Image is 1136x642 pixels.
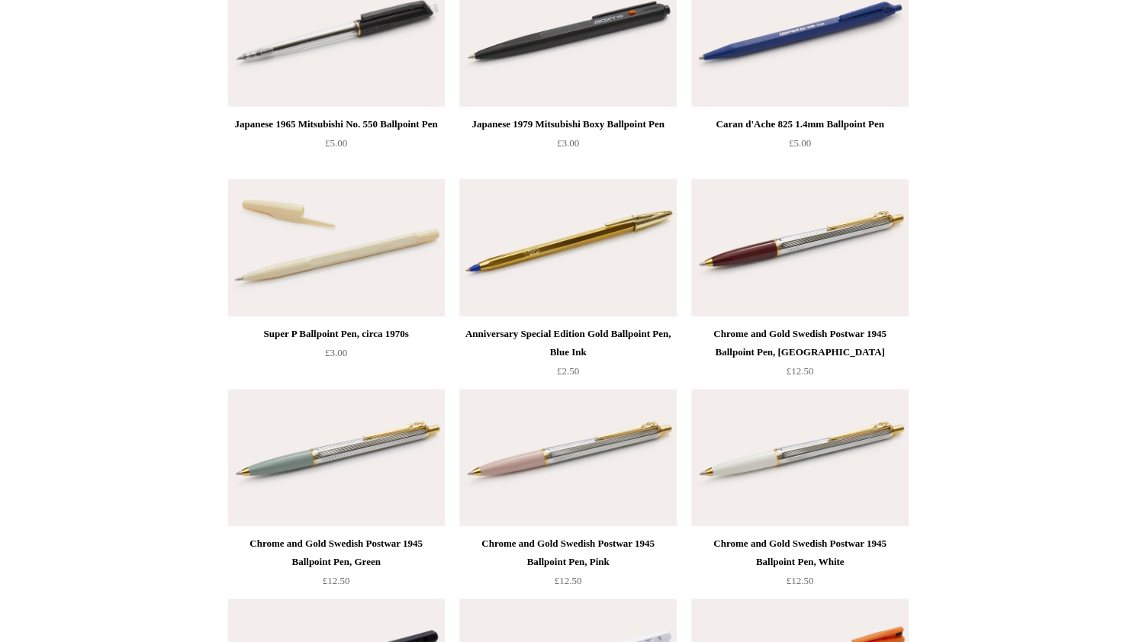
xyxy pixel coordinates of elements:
[691,179,908,316] img: Chrome and Gold Swedish Postwar 1945 Ballpoint Pen, Burgundy
[459,325,676,387] a: Anniversary Special Edition Gold Ballpoint Pen, Blue Ink £2.50
[555,575,582,586] span: £12.50
[691,115,908,178] a: Caran d'Ache 825 1.4mm Ballpoint Pen £5.00
[228,115,445,178] a: Japanese 1965 Mitsubishi No. 550 Ballpoint Pen £5.00
[695,115,904,133] div: Caran d'Ache 825 1.4mm Ballpoint Pen
[228,389,445,526] img: Chrome and Gold Swedish Postwar 1945 Ballpoint Pen, Green
[228,179,445,316] a: Super P Ballpoint Pen, circa 1970s Super P Ballpoint Pen, circa 1970s
[557,365,579,377] span: £2.50
[695,534,904,571] div: Chrome and Gold Swedish Postwar 1945 Ballpoint Pen, White
[557,137,579,149] span: £3.00
[232,115,441,133] div: Japanese 1965 Mitsubishi No. 550 Ballpoint Pen
[463,115,672,133] div: Japanese 1979 Mitsubishi Boxy Ballpoint Pen
[325,347,347,358] span: £3.00
[459,179,676,316] img: Anniversary Special Edition Gold Ballpoint Pen, Blue Ink
[232,325,441,343] div: Super P Ballpoint Pen, circa 1970s
[228,325,445,387] a: Super P Ballpoint Pen, circa 1970s £3.00
[463,534,672,571] div: Chrome and Gold Swedish Postwar 1945 Ballpoint Pen, Pink
[459,389,676,526] a: Chrome and Gold Swedish Postwar 1945 Ballpoint Pen, Pink Chrome and Gold Swedish Postwar 1945 Bal...
[228,389,445,526] a: Chrome and Gold Swedish Postwar 1945 Ballpoint Pen, Green Chrome and Gold Swedish Postwar 1945 Ba...
[459,389,676,526] img: Chrome and Gold Swedish Postwar 1945 Ballpoint Pen, Pink
[228,179,445,316] img: Super P Ballpoint Pen, circa 1970s
[691,389,908,526] a: Chrome and Gold Swedish Postwar 1945 Ballpoint Pen, White Chrome and Gold Swedish Postwar 1945 Ba...
[787,575,814,586] span: £12.50
[691,534,908,597] a: Chrome and Gold Swedish Postwar 1945 Ballpoint Pen, White £12.50
[459,179,676,316] a: Anniversary Special Edition Gold Ballpoint Pen, Blue Ink Anniversary Special Edition Gold Ballpoi...
[789,137,811,149] span: £5.00
[787,365,814,377] span: £12.50
[691,179,908,316] a: Chrome and Gold Swedish Postwar 1945 Ballpoint Pen, Burgundy Chrome and Gold Swedish Postwar 1945...
[695,325,904,361] div: Chrome and Gold Swedish Postwar 1945 Ballpoint Pen, [GEOGRAPHIC_DATA]
[323,575,350,586] span: £12.50
[459,534,676,597] a: Chrome and Gold Swedish Postwar 1945 Ballpoint Pen, Pink £12.50
[463,325,672,361] div: Anniversary Special Edition Gold Ballpoint Pen, Blue Ink
[691,325,908,387] a: Chrome and Gold Swedish Postwar 1945 Ballpoint Pen, [GEOGRAPHIC_DATA] £12.50
[691,389,908,526] img: Chrome and Gold Swedish Postwar 1945 Ballpoint Pen, White
[325,137,347,149] span: £5.00
[228,534,445,597] a: Chrome and Gold Swedish Postwar 1945 Ballpoint Pen, Green £12.50
[232,534,441,571] div: Chrome and Gold Swedish Postwar 1945 Ballpoint Pen, Green
[459,115,676,178] a: Japanese 1979 Mitsubishi Boxy Ballpoint Pen £3.00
